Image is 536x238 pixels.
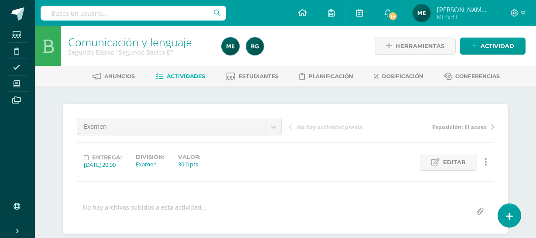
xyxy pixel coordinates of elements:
a: Planificación [299,69,353,83]
a: Herramientas [375,38,456,55]
div: [DATE] 20:00 [84,161,122,169]
h1: Comunicación y lenguaje [68,36,211,48]
a: Dosificación [374,69,423,83]
a: Exposición: El acoso [392,122,494,131]
span: Exposición: El acoso [432,123,487,131]
span: Conferencias [455,73,500,79]
div: Examen [136,160,164,168]
img: ced03373c30ac9eb276b8f9c21c0bd80.png [222,38,239,55]
span: Actividad [481,38,514,54]
a: Comunicación y lenguaje [68,34,192,49]
img: e044b199acd34bf570a575bac584e1d1.png [246,38,264,55]
a: Estudiantes [226,69,278,83]
span: [PERSON_NAME] de los Angeles [437,5,489,14]
div: Segundo Básico 'Segundo Básico B' [68,48,211,56]
a: Actividad [460,38,526,55]
a: Actividades [156,69,205,83]
div: No hay archivos subidos a esta actividad... [82,203,207,220]
span: Examen [84,118,258,135]
div: 30.0 pts [178,160,200,168]
span: Planificación [309,73,353,79]
label: División: [136,154,164,160]
span: Anuncios [104,73,135,79]
a: Anuncios [93,69,135,83]
span: Mi Perfil [437,13,489,21]
span: Herramientas [395,38,444,54]
span: Entrega: [92,154,122,161]
span: Dosificación [382,73,423,79]
span: Estudiantes [239,73,278,79]
img: ced03373c30ac9eb276b8f9c21c0bd80.png [413,4,430,22]
span: Actividades [167,73,205,79]
a: Conferencias [444,69,500,83]
label: Valor: [178,154,200,160]
a: Examen [77,118,282,135]
span: Editar [443,154,466,170]
input: Busca un usuario... [41,6,226,21]
span: No hay actividad previa [296,123,362,131]
span: 14 [388,11,398,21]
